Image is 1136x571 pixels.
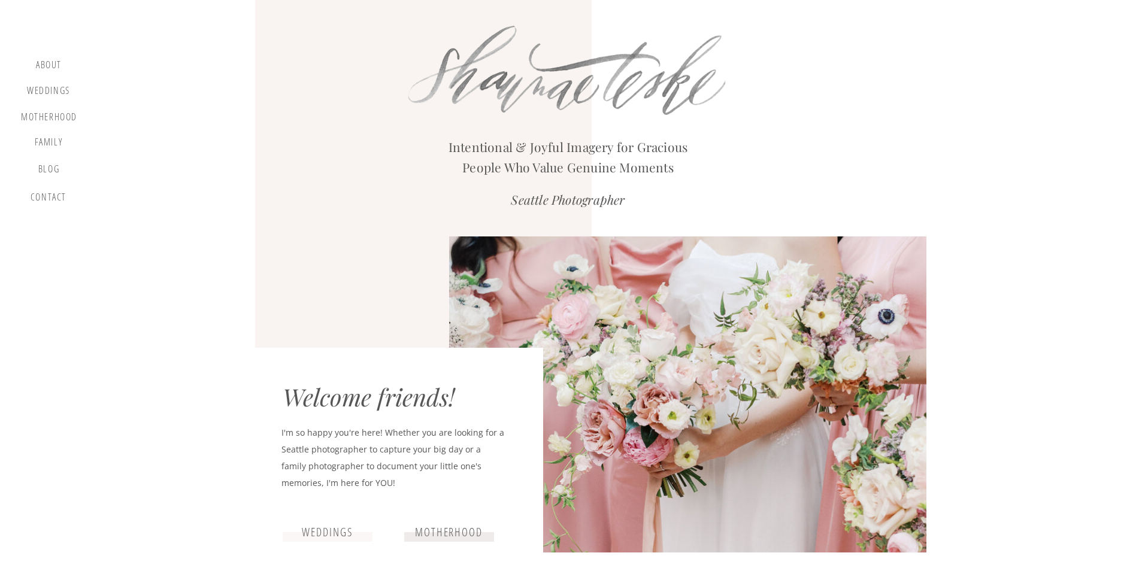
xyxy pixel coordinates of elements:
[283,382,494,417] div: Welcome friends!
[26,85,71,100] a: Weddings
[435,137,701,172] h2: Intentional & Joyful Imagery for Gracious People Who Value Genuine Moments
[28,192,69,208] a: contact
[31,163,66,180] a: blog
[281,424,504,506] p: I'm so happy you're here! Whether you are looking for a Seattle photographer to capture your big ...
[31,59,66,74] a: about
[26,136,71,152] a: Family
[511,191,625,208] i: Seattle Photographer
[21,111,77,124] a: motherhood
[292,526,363,540] a: weddings
[406,526,492,540] a: motherhood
